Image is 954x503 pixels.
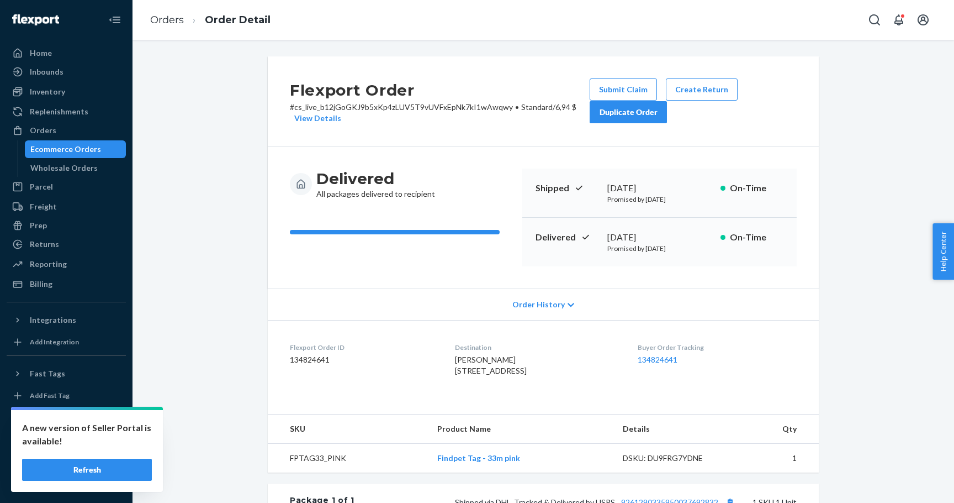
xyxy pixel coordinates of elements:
th: Qty [735,415,819,444]
dt: Flexport Order ID [290,343,437,352]
div: Fast Tags [30,368,65,379]
dt: Destination [455,343,619,352]
div: Parcel [30,181,53,192]
a: Wholesale Orders [25,159,126,177]
div: DSKU: DU9FRG7YDNE [623,453,727,464]
th: Product Name [428,415,614,444]
span: • [515,102,519,112]
p: Shipped [536,182,598,195]
div: Duplicate Order [599,107,658,118]
a: Prep [7,217,126,234]
button: Create Return [666,78,738,101]
div: Integrations [30,315,76,326]
h3: Delivered [316,169,435,188]
a: Home [7,44,126,62]
button: Duplicate Order [590,101,667,123]
dd: 134824641 [290,354,437,365]
p: Promised by [DATE] [607,244,712,253]
td: 1 [735,444,819,473]
a: Parcel [7,178,126,196]
a: Help Center [7,453,126,471]
button: Fast Tags [7,365,126,383]
div: Billing [30,279,52,290]
a: Freight [7,198,126,216]
p: On-Time [730,182,783,195]
div: [DATE] [607,231,712,244]
div: Wholesale Orders [30,163,98,174]
div: Inbounds [30,66,63,77]
div: Replenishments [30,106,88,117]
button: Open account menu [912,9,934,31]
div: Add Integration [30,337,79,347]
span: [PERSON_NAME] [STREET_ADDRESS] [455,355,527,375]
button: View Details [290,113,341,124]
div: Add Fast Tag [30,391,70,400]
div: Prep [30,220,47,231]
a: Order Detail [205,14,271,26]
button: Submit Claim [590,78,657,101]
p: Promised by [DATE] [607,195,712,204]
a: Returns [7,235,126,253]
button: Integrations [7,311,126,329]
div: Home [30,48,52,59]
a: Inventory [7,83,126,101]
button: Open Search Box [863,9,886,31]
a: Settings [7,416,126,433]
button: Open notifications [888,9,910,31]
td: FPTAG33_PINK [268,444,428,473]
p: # cs_live_b12jGoGKJ9b5xKp4zLUV5T9vUVFxEpNk7kI1wAwqwy / 6,94 $ [290,102,590,124]
button: Help Center [932,223,954,280]
h2: Flexport Order [290,78,590,102]
span: Order History [512,299,565,310]
div: Orders [30,125,56,136]
p: A new version of Seller Portal is available! [22,421,152,448]
a: Reporting [7,255,126,273]
a: Add Fast Tag [7,387,126,405]
button: Close Navigation [104,9,126,31]
th: Details [614,415,735,444]
a: Add Integration [7,333,126,351]
div: All packages delivered to recipient [316,169,435,200]
a: Replenishments [7,103,126,120]
div: Reporting [30,259,67,270]
a: Talk to Support [7,434,126,452]
div: Inventory [30,86,65,97]
a: Orders [7,122,126,139]
p: On-Time [730,231,783,244]
a: 134824641 [638,355,677,364]
a: Findpet Tag - 33m pink [437,453,520,463]
button: Give Feedback [7,472,126,490]
a: Inbounds [7,63,126,81]
p: Delivered [536,231,598,244]
button: Refresh [22,459,152,481]
ol: breadcrumbs [141,4,279,36]
img: Flexport logo [12,14,59,25]
div: [DATE] [607,182,712,195]
span: Standard [521,102,553,112]
div: Freight [30,201,57,212]
div: Ecommerce Orders [30,144,101,155]
a: Orders [150,14,184,26]
th: SKU [268,415,428,444]
div: Returns [30,239,59,250]
a: Billing [7,275,126,293]
dt: Buyer Order Tracking [638,343,797,352]
a: Ecommerce Orders [25,140,126,158]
